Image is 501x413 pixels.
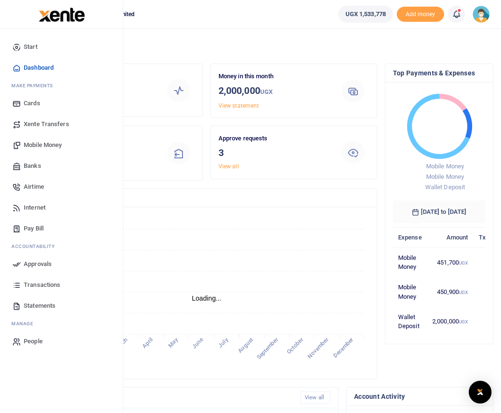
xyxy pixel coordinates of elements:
[8,78,115,93] li: M
[8,57,115,78] a: Dashboard
[473,307,498,336] td: 1
[473,248,498,277] td: 1
[255,336,280,360] tspan: September
[8,316,115,331] li: M
[8,275,115,295] a: Transactions
[8,156,115,176] a: Banks
[24,203,46,212] span: Internet
[24,161,41,171] span: Banks
[427,227,474,248] th: Amount
[8,93,115,114] a: Cards
[427,307,474,336] td: 2,000,000
[393,227,427,248] th: Expense
[24,42,37,52] span: Start
[473,227,498,248] th: Txns
[473,6,490,23] img: profile-user
[24,140,62,150] span: Mobile Money
[354,391,485,402] h4: Account Activity
[217,336,229,349] tspan: July
[473,277,498,307] td: 1
[425,184,465,191] span: Wallet Deposit
[469,381,492,404] div: Open Intercom Messenger
[346,9,386,19] span: UGX 1,533,778
[44,392,293,403] h4: Recent Transactions
[459,290,468,295] small: UGX
[219,146,329,160] h3: 3
[427,277,474,307] td: 450,900
[393,307,427,336] td: Wallet Deposit
[24,301,55,311] span: Statements
[192,294,222,302] text: Loading...
[338,6,393,23] a: UGX 1,533,778
[473,6,493,23] a: profile-user
[8,254,115,275] a: Approvals
[219,102,259,109] a: View statement
[306,336,330,359] tspan: November
[219,163,239,170] a: View all
[36,41,493,51] h4: Hello Onzimai
[24,182,44,192] span: Airtime
[38,10,85,18] a: logo-small logo-large logo-large
[141,336,154,349] tspan: April
[191,336,205,350] tspan: June
[397,7,444,22] span: Add money
[8,295,115,316] a: Statements
[393,201,485,223] h6: [DATE] to [DATE]
[459,260,468,266] small: UGX
[24,337,43,346] span: People
[397,7,444,22] li: Toup your wallet
[426,163,464,170] span: Mobile Money
[44,193,369,203] h4: Transactions Overview
[260,88,273,95] small: UGX
[219,134,329,144] p: Approve requests
[286,336,305,355] tspan: October
[24,224,44,233] span: Pay Bill
[24,259,52,269] span: Approvals
[397,10,444,17] a: Add money
[426,173,464,180] span: Mobile Money
[24,280,60,290] span: Transactions
[24,119,69,129] span: Xente Transfers
[8,218,115,239] a: Pay Bill
[8,176,115,197] a: Airtime
[393,68,485,78] h4: Top Payments & Expenses
[237,336,255,354] tspan: August
[459,319,468,324] small: UGX
[8,135,115,156] a: Mobile Money
[16,82,53,89] span: ake Payments
[335,6,397,23] li: Wallet ballance
[8,114,115,135] a: Xente Transfers
[16,320,34,327] span: anage
[219,83,329,99] h3: 2,000,000
[393,248,427,277] td: Mobile Money
[393,277,427,307] td: Mobile Money
[427,248,474,277] td: 451,700
[332,336,355,359] tspan: December
[167,336,179,349] tspan: May
[18,243,55,250] span: countability
[24,63,54,73] span: Dashboard
[301,391,330,404] a: View all
[8,197,115,218] a: Internet
[39,8,85,22] img: logo-large
[8,239,115,254] li: Ac
[219,72,329,82] p: Money in this month
[8,37,115,57] a: Start
[24,99,40,108] span: Cards
[8,331,115,352] a: People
